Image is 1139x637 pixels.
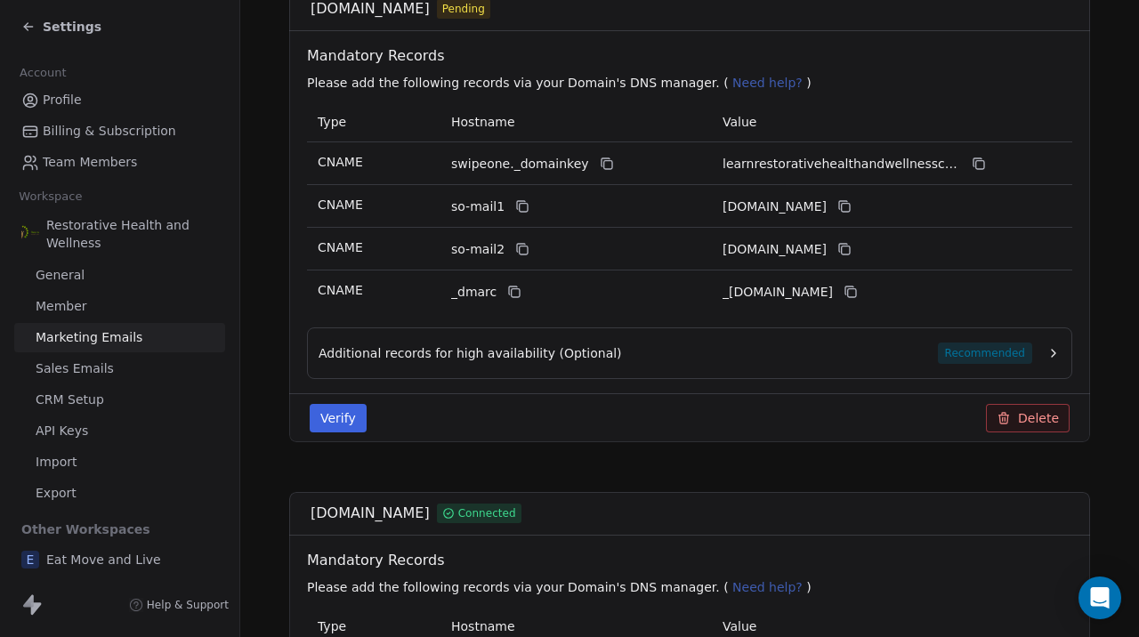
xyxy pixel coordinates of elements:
[43,91,82,109] span: Profile
[318,155,363,169] span: CNAME
[307,550,1079,571] span: Mandatory Records
[14,448,225,477] a: Import
[307,45,1079,67] span: Mandatory Records
[723,240,827,259] span: learnrestorativehealthandwellnesscom2.swipeone.email
[14,117,225,146] a: Billing & Subscription
[14,385,225,415] a: CRM Setup
[14,479,225,508] a: Export
[46,216,218,252] span: Restorative Health and Wellness
[451,240,505,259] span: so-mail2
[36,297,87,316] span: Member
[458,505,516,521] span: Connected
[723,619,756,633] span: Value
[43,122,176,141] span: Billing & Subscription
[14,148,225,177] a: Team Members
[14,515,158,544] span: Other Workspaces
[723,198,827,216] span: learnrestorativehealthandwellnesscom1.swipeone.email
[451,115,515,129] span: Hostname
[451,283,497,302] span: _dmarc
[732,580,803,594] span: Need help?
[318,283,363,297] span: CNAME
[319,344,622,362] span: Additional records for high availability (Optional)
[147,598,229,612] span: Help & Support
[723,115,756,129] span: Value
[36,422,88,440] span: API Keys
[46,551,161,568] span: Eat Move and Live
[21,551,39,568] span: E
[43,18,101,36] span: Settings
[21,18,101,36] a: Settings
[14,354,225,383] a: Sales Emails
[14,323,225,352] a: Marketing Emails
[129,598,229,612] a: Help & Support
[36,453,77,472] span: Import
[310,404,367,432] button: Verify
[36,391,104,409] span: CRM Setup
[14,261,225,290] a: General
[938,343,1032,364] span: Recommended
[318,240,363,254] span: CNAME
[14,85,225,115] a: Profile
[21,225,39,243] img: RHW_logo.png
[14,416,225,446] a: API Keys
[12,183,90,210] span: Workspace
[36,359,114,378] span: Sales Emails
[36,484,77,503] span: Export
[451,198,505,216] span: so-mail1
[12,60,74,86] span: Account
[307,578,1079,596] p: Please add the following records via your Domain's DNS manager. ( )
[318,198,363,212] span: CNAME
[986,404,1070,432] button: Delete
[318,617,430,636] p: Type
[311,503,430,524] span: [DOMAIN_NAME]
[1078,577,1121,619] div: Open Intercom Messenger
[451,619,515,633] span: Hostname
[319,343,1061,364] button: Additional records for high availability (Optional)Recommended
[36,266,85,285] span: General
[307,74,1079,92] p: Please add the following records via your Domain's DNS manager. ( )
[318,113,430,132] p: Type
[732,76,803,90] span: Need help?
[723,283,833,302] span: _dmarc.swipeone.email
[36,328,142,347] span: Marketing Emails
[442,1,485,17] span: Pending
[43,153,137,172] span: Team Members
[14,292,225,321] a: Member
[723,155,961,173] span: learnrestorativehealthandwellnesscom._domainkey.swipeone.email
[451,155,589,173] span: swipeone._domainkey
